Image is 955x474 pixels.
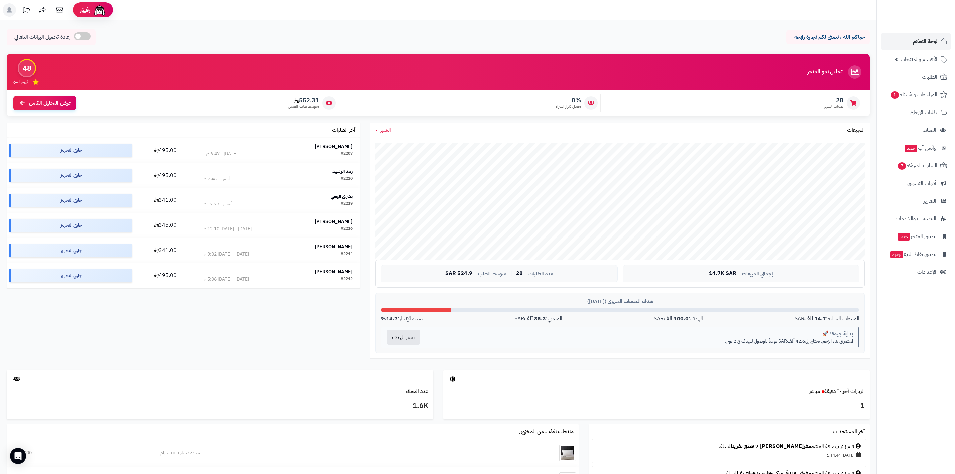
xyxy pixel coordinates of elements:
div: مخدة دنتيلا 1000جرام [160,450,480,456]
div: جاري التجهيز [9,144,132,157]
div: [DATE] - [DATE] 9:02 م [204,251,249,258]
div: جاري التجهيز [9,269,132,282]
span: 552.31 [288,97,319,104]
div: أمس - 12:23 م [204,201,232,207]
a: الإعدادات [881,264,951,280]
div: #2214 [341,251,353,258]
span: 28 [824,97,843,104]
span: طلبات الإرجاع [910,108,937,117]
p: استمر في بناء الزخم. تحتاج إلى SAR يومياً للوصول للهدف في 2 يوم. [431,338,853,345]
div: جاري التجهيز [9,194,132,207]
img: ai-face.png [93,3,106,17]
span: لوحة التحكم [913,37,937,46]
div: بداية جيدة! 🚀 [431,330,853,337]
span: أدوات التسويق [907,179,936,188]
div: قام زائر بإضافة المنتج للسلة. [596,443,863,450]
button: تغيير الهدف [387,330,420,345]
span: التطبيقات والخدمات [896,214,936,223]
div: #2216 [341,226,353,232]
div: [DATE] 15:14:44 [596,450,863,460]
h3: 1.6K [12,400,428,412]
a: طلبات الإرجاع [881,104,951,120]
a: الشهر [375,126,391,134]
span: 0% [556,97,581,104]
img: logo-2.png [910,10,949,24]
span: الشهر [380,126,391,134]
div: جاري التجهيز [9,244,132,257]
td: 341.00 [135,188,196,213]
div: #2220 [341,176,353,182]
span: إجمالي المبيعات: [740,271,773,277]
span: العملاء [923,125,936,135]
a: العملاء [881,122,951,138]
span: عرض التحليل الكامل [29,99,71,107]
span: تطبيق المتجر [897,232,936,241]
span: متوسط طلب العميل [288,104,319,109]
a: لوحة التحكم [881,33,951,50]
div: #2207 [341,151,353,157]
a: عرض التحليل الكامل [13,96,76,110]
span: 7 [898,162,906,170]
span: إعادة تحميل البيانات التلقائي [14,33,71,41]
span: 14.7K SAR [709,271,736,277]
div: [DATE] - [DATE] 12:10 م [204,226,252,232]
td: 495.00 [135,263,196,288]
td: 345.00 [135,213,196,238]
a: تحديثات المنصة [18,3,34,18]
span: المراجعات والأسئلة [890,90,937,99]
div: #2219 [341,201,353,207]
span: السلات المتروكة [897,161,937,170]
span: الطلبات [922,72,937,82]
div: Open Intercom Messenger [10,448,26,464]
span: طلبات الشهر [824,104,843,109]
h3: المبيعات [847,127,865,133]
a: تطبيق المتجرجديد [881,228,951,245]
span: 28 [516,271,523,277]
a: الزيارات آخر ٦٠ دقيقةمباشر [809,387,865,395]
strong: [PERSON_NAME] [315,218,353,225]
p: حياكم الله ، نتمنى لكم تجارة رابحة [791,33,865,41]
a: المراجعات والأسئلة1 [881,87,951,103]
strong: 14.7% [381,315,398,323]
span: رفيق [80,6,90,14]
a: تطبيق نقاط البيعجديد [881,246,951,262]
strong: بشرى اليحي [331,193,353,200]
span: جديد [890,251,903,258]
a: وآتس آبجديد [881,140,951,156]
div: نسبة الإنجاز: [381,315,423,323]
span: الإعدادات [917,267,936,277]
img: مخدة دنتيلا 1000جرام [559,445,576,461]
span: التقارير [924,196,936,206]
span: جديد [898,233,910,241]
strong: 42.6 ألف [787,338,805,345]
strong: [PERSON_NAME] [315,243,353,250]
div: هدف المبيعات الشهري ([DATE]) [381,298,859,305]
div: [DATE] - [DATE] 5:06 م [204,276,249,283]
a: الطلبات [881,69,951,85]
strong: 85.3 ألف [524,315,546,323]
div: جاري التجهيز [9,219,132,232]
span: معدل تكرار الشراء [556,104,581,109]
strong: 100.0 ألف [664,315,689,323]
div: المبيعات الحالية: SAR [795,315,859,323]
span: تطبيق نقاط البيع [890,250,936,259]
small: مباشر [809,387,820,395]
h3: آخر المستجدات [833,429,865,435]
span: متوسط الطلب: [476,271,506,277]
div: أمس - 7:46 م [204,176,230,182]
span: 524.9 SAR [445,271,472,277]
div: [DATE] - 6:47 ص [204,151,237,157]
span: 1 [890,91,899,99]
div: الهدف: SAR [654,315,703,323]
span: تقييم النمو [13,79,29,85]
h3: 1 [448,400,865,412]
td: 341.00 [135,238,196,263]
div: 65.0000 [14,450,145,456]
span: عدد الطلبات: [527,271,553,277]
span: الأقسام والمنتجات [901,55,937,64]
a: التطبيقات والخدمات [881,211,951,227]
strong: [PERSON_NAME] [315,268,353,275]
h3: تحليل نمو المتجر [807,69,842,75]
a: عدد العملاء [406,387,428,395]
td: 495.00 [135,138,196,163]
